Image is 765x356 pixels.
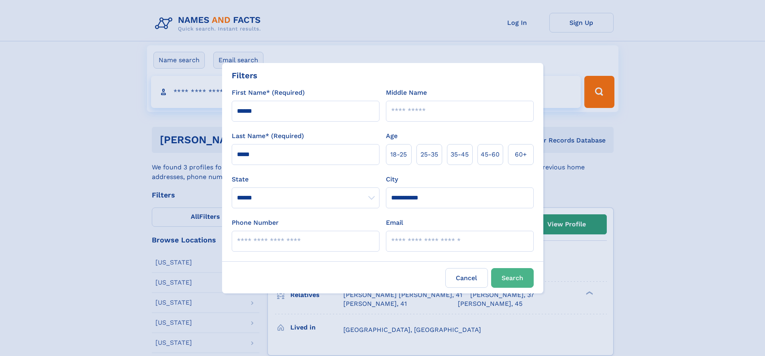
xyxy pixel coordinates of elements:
label: City [386,175,398,184]
span: 60+ [515,150,527,159]
div: Filters [232,69,257,81]
button: Search [491,268,534,288]
label: Last Name* (Required) [232,131,304,141]
label: Age [386,131,398,141]
span: 45‑60 [481,150,500,159]
label: Middle Name [386,88,427,98]
label: Email [386,218,403,228]
label: Cancel [445,268,488,288]
span: 18‑25 [390,150,407,159]
span: 25‑35 [420,150,438,159]
span: 35‑45 [451,150,469,159]
label: State [232,175,379,184]
label: First Name* (Required) [232,88,305,98]
label: Phone Number [232,218,279,228]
